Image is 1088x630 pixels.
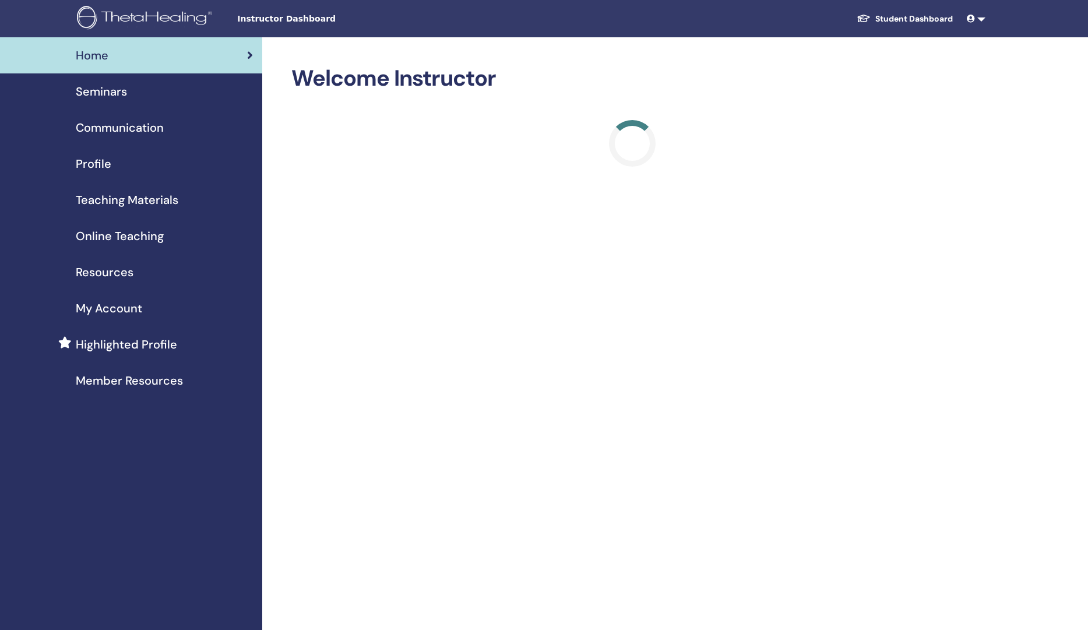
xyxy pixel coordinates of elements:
span: Resources [76,263,133,281]
span: Profile [76,155,111,173]
img: graduation-cap-white.svg [857,13,871,23]
span: Home [76,47,108,64]
img: logo.png [77,6,216,32]
span: Instructor Dashboard [237,13,412,25]
span: Highlighted Profile [76,336,177,353]
h2: Welcome Instructor [291,65,973,92]
span: My Account [76,300,142,317]
a: Student Dashboard [847,8,962,30]
span: Seminars [76,83,127,100]
span: Online Teaching [76,227,164,245]
span: Member Resources [76,372,183,389]
span: Communication [76,119,164,136]
span: Teaching Materials [76,191,178,209]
